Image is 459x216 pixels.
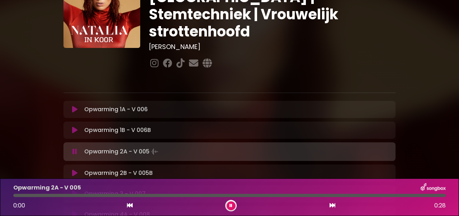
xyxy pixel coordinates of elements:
[149,43,396,51] h3: [PERSON_NAME]
[150,147,160,157] img: waveform4.gif
[421,183,446,192] img: songbox-logo-white.png
[84,169,153,177] p: Opwarming 2B - V 005B
[13,201,25,210] span: 0:00
[13,183,81,192] p: Opwarming 2A - V 005
[84,105,148,114] p: Opwarming 1A - V 006
[84,147,160,157] p: Opwarming 2A - V 005
[84,126,151,134] p: Opwarming 1B - V 006B
[434,201,446,210] span: 0:28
